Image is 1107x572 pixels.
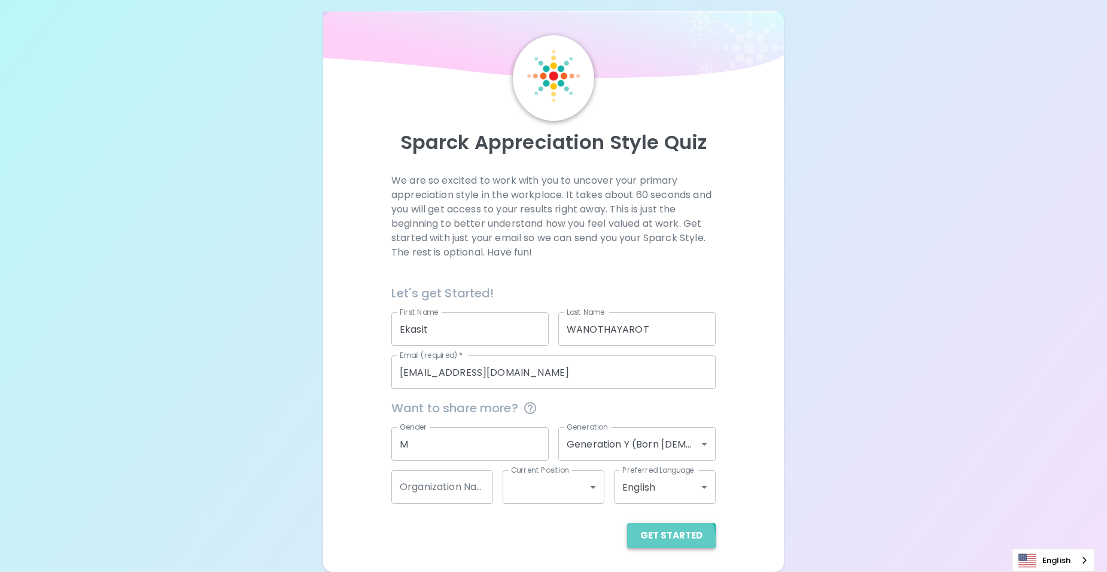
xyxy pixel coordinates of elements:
label: First Name [400,307,439,317]
svg: This information is completely confidential and only used for aggregated appreciation studies at ... [523,401,537,415]
label: Email (required) [400,350,463,360]
button: Get Started [627,523,716,548]
p: We are so excited to work with you to uncover your primary appreciation style in the workplace. I... [391,174,716,260]
span: Want to share more? [391,398,716,418]
label: Current Position [511,465,569,475]
label: Gender [400,422,427,432]
img: wave [323,11,784,84]
aside: Language selected: English [1012,549,1095,572]
div: English [614,470,716,504]
label: Last Name [567,307,604,317]
p: Sparck Appreciation Style Quiz [337,130,770,154]
img: Sparck Logo [527,50,580,102]
div: Language [1012,549,1095,572]
label: Preferred Language [622,465,694,475]
h6: Let's get Started! [391,284,716,303]
a: English [1012,549,1094,571]
div: Generation Y (Born [DEMOGRAPHIC_DATA] - [DEMOGRAPHIC_DATA]) [558,427,716,461]
label: Generation [567,422,608,432]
